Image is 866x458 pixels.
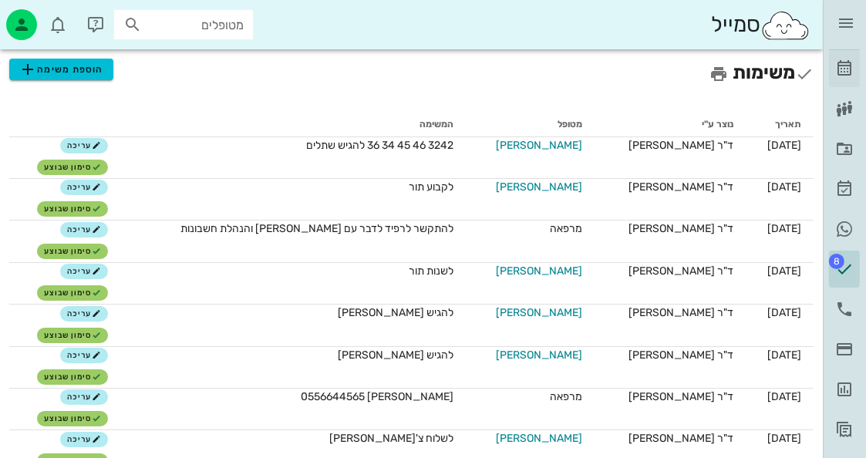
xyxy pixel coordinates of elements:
[496,263,582,279] span: [PERSON_NAME]
[37,201,107,217] button: סימון שבוצע
[420,119,453,130] span: המשימה
[711,8,810,42] div: סמייל
[19,60,103,79] span: הוספת משימה
[301,390,453,403] span: [PERSON_NAME] 0556644565
[607,347,733,363] div: ד"ר [PERSON_NAME]
[338,306,453,319] span: להגיש [PERSON_NAME]
[595,113,745,137] th: נוצר ע"י
[607,221,733,237] div: ד"ר [PERSON_NAME]
[496,139,582,152] a: [PERSON_NAME]
[37,244,107,259] button: סימון שבוצע
[60,389,107,405] button: עריכה
[607,305,733,321] div: ד"ר [PERSON_NAME]
[67,141,100,150] span: עריכה
[767,349,801,362] span: [DATE]
[60,222,107,237] button: עריכה
[60,432,107,447] button: עריכה
[37,369,107,385] button: סימון שבוצע
[44,163,101,172] span: סימון שבוצע
[496,305,582,321] span: [PERSON_NAME]
[60,180,107,195] button: עריכה
[9,59,113,80] button: הוספת משימה
[829,251,860,288] a: תג
[496,264,582,278] a: [PERSON_NAME]
[60,348,107,363] button: עריכה
[496,306,582,319] a: [PERSON_NAME]
[44,331,101,340] span: סימון שבוצע
[37,160,107,175] button: סימון שבוצע
[767,390,801,403] span: [DATE]
[37,328,107,343] button: סימון שבוצע
[338,349,453,362] span: להגיש [PERSON_NAME]
[44,372,101,382] span: סימון שבוצע
[37,411,107,426] button: סימון שבוצע
[496,432,582,445] a: [PERSON_NAME]
[767,222,801,235] span: [DATE]
[45,12,55,22] span: תג
[607,430,733,446] div: ד"ר [PERSON_NAME]
[496,347,582,363] span: [PERSON_NAME]
[767,432,801,445] span: [DATE]
[829,254,844,269] span: תג
[767,306,801,319] span: [DATE]
[702,119,733,130] span: נוצר ע"י
[466,113,595,137] th: מטופל
[550,390,582,403] span: מרפאה
[67,225,100,234] span: עריכה
[44,247,101,256] span: סימון שבוצע
[37,285,107,301] button: סימון שבוצע
[746,113,814,137] th: תאריך
[607,179,733,195] div: ד"ר [PERSON_NAME]
[607,263,733,279] div: ד"ר [PERSON_NAME]
[9,59,814,88] h2: משימות
[67,351,100,360] span: עריכה
[767,264,801,278] span: [DATE]
[767,180,801,194] span: [DATE]
[607,137,733,153] div: ד"ר [PERSON_NAME]
[607,389,733,405] div: ד"ר [PERSON_NAME]
[60,306,107,322] button: עריכה
[496,430,582,446] span: [PERSON_NAME]
[306,139,453,152] span: 3242 46 45 34 36 להגיש שתלים
[60,138,107,153] button: עריכה
[496,179,582,195] span: [PERSON_NAME]
[329,432,453,445] span: לשלוח צ'[PERSON_NAME]
[180,222,453,235] span: להתקשר לרפיד לדבר עם [PERSON_NAME] והנהלת חשבונות
[44,288,101,298] span: סימון שבוצע
[496,349,582,362] a: [PERSON_NAME]
[409,180,453,194] span: לקבוע תור
[558,119,582,130] span: מטופל
[775,119,801,130] span: תאריך
[550,222,582,235] span: מרפאה
[67,435,100,444] span: עריכה
[496,180,582,194] a: [PERSON_NAME]
[120,113,467,137] th: המשימה
[67,183,100,192] span: עריכה
[67,392,100,402] span: עריכה
[767,139,801,152] span: [DATE]
[67,267,100,276] span: עריכה
[409,264,453,278] span: לשנות תור
[44,414,101,423] span: סימון שבוצע
[496,137,582,153] span: [PERSON_NAME]
[760,10,810,41] img: SmileCloud logo
[44,204,101,214] span: סימון שבוצע
[67,309,100,318] span: עריכה
[60,264,107,279] button: עריכה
